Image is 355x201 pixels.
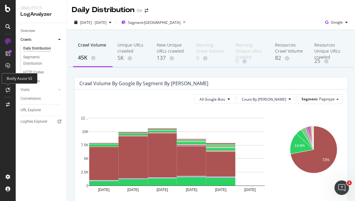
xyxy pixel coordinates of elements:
div: LogAnalyzer [21,11,62,18]
span: All Google Bots [200,97,225,102]
div: Analytics [21,5,62,11]
a: URL Explorer [21,107,62,113]
div: Visits [21,87,30,93]
div: Segments Distribution [23,54,57,67]
a: Visits [21,87,56,93]
a: HTTP Codes [23,69,62,76]
div: URL Explorer [21,107,41,113]
span: Count By Day [242,97,286,102]
text: [DATE] [157,188,168,192]
button: [DATE] - [DATE] [72,18,114,27]
text: [DATE] [244,188,256,192]
div: Resources Crawl Volume [275,42,305,54]
a: Conversions [21,96,62,102]
span: Segment [302,96,318,102]
div: Resources Unique URLs crawled [314,42,344,57]
div: 5K [117,54,147,62]
div: 25 [314,57,344,65]
a: Daily Distribution [23,45,62,52]
button: Segment:[GEOGRAPHIC_DATA] [119,18,188,27]
div: 0 [196,54,226,62]
div: arrow-right-arrow-left [145,8,148,13]
div: New Unique URLs crawled [157,42,187,54]
div: Conversions [21,96,41,102]
text: [DATE] [186,188,197,192]
div: Daily Distribution [23,45,51,52]
span: Pagetype [319,96,335,102]
text: 10K [82,130,88,134]
span: Segment: [GEOGRAPHIC_DATA] [128,20,181,25]
div: HTTP Codes [23,69,44,76]
text: 0 [86,184,88,188]
div: 137 [157,54,187,62]
svg: A chart. [284,109,343,199]
a: Overview [21,28,62,34]
div: 0 [235,57,265,65]
div: 82 [275,54,305,62]
text: [DATE] [127,188,139,192]
div: Overview [21,28,35,34]
a: Segments Distribution [23,54,62,67]
div: On [137,8,142,14]
div: Crawls [21,37,31,43]
div: Unique URLs crawled [117,42,147,54]
text: 12… [81,116,88,120]
span: Google [331,20,343,25]
div: Daily Distribution [72,5,134,15]
svg: A chart. [79,109,275,199]
button: Google [323,18,350,27]
div: Warning Crawl Volume [196,42,226,54]
div: Botify Assist V2 [2,73,37,84]
div: Crawl Volume by google by Segment by [PERSON_NAME] [79,80,208,86]
text: 5K [84,157,88,161]
iframe: Intercom live chat [334,180,349,195]
text: 72% [322,158,329,162]
text: 7.5K [81,143,88,148]
text: [DATE] [215,188,226,192]
text: 2.5K [81,170,88,174]
span: [DATE] - [DATE] [80,20,107,25]
text: 14.8% [294,144,305,148]
button: Count By [PERSON_NAME] [237,94,296,104]
a: Logfiles Explorer [21,118,62,125]
div: Crawl Volume [78,42,108,53]
div: Logfiles Explorer [21,118,47,125]
span: 1 [347,180,352,185]
div: Warning Unique URLs crawled [235,42,265,57]
div: 45K [78,54,108,62]
a: Resources [23,78,62,84]
button: All Google Bots [194,94,235,104]
a: Crawls [21,37,56,43]
text: [DATE] [98,188,110,192]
